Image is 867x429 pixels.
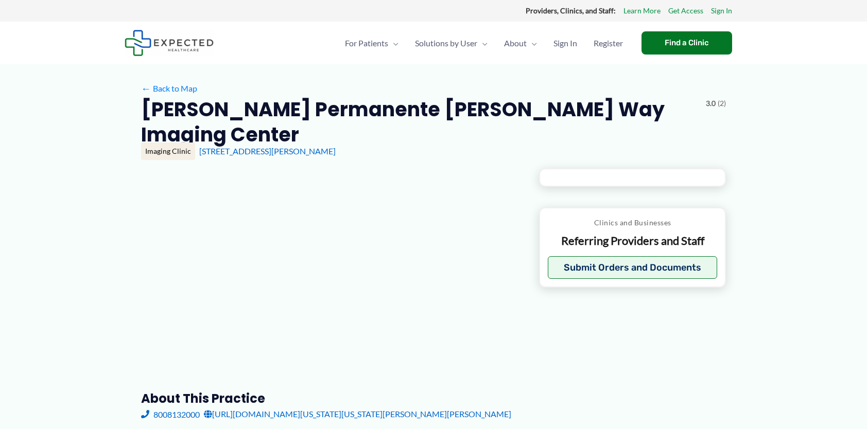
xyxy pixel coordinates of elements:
[477,25,488,61] span: Menu Toggle
[623,4,661,17] a: Learn More
[199,146,336,156] a: [STREET_ADDRESS][PERSON_NAME]
[526,6,616,15] strong: Providers, Clinics, and Staff:
[141,81,197,96] a: ←Back to Map
[407,25,496,61] a: Solutions by UserMenu Toggle
[415,25,477,61] span: Solutions by User
[337,25,407,61] a: For PatientsMenu Toggle
[553,25,577,61] span: Sign In
[345,25,388,61] span: For Patients
[204,406,511,422] a: [URL][DOMAIN_NAME][US_STATE][US_STATE][PERSON_NAME][PERSON_NAME]
[668,4,703,17] a: Get Access
[496,25,545,61] a: AboutMenu Toggle
[141,142,195,160] div: Imaging Clinic
[641,31,732,55] a: Find a Clinic
[337,25,631,61] nav: Primary Site Navigation
[125,30,214,56] img: Expected Healthcare Logo - side, dark font, small
[141,83,151,93] span: ←
[585,25,631,61] a: Register
[504,25,527,61] span: About
[548,256,717,279] button: Submit Orders and Documents
[718,97,726,110] span: (2)
[711,4,732,17] a: Sign In
[141,97,698,148] h2: [PERSON_NAME] Permanente [PERSON_NAME] Way Imaging Center
[548,234,717,248] p: Referring Providers and Staff
[594,25,623,61] span: Register
[548,216,717,229] p: Clinics and Businesses
[388,25,398,61] span: Menu Toggle
[141,390,523,406] h3: About this practice
[545,25,585,61] a: Sign In
[141,406,200,422] a: 8008132000
[706,97,716,110] span: 3.0
[527,25,537,61] span: Menu Toggle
